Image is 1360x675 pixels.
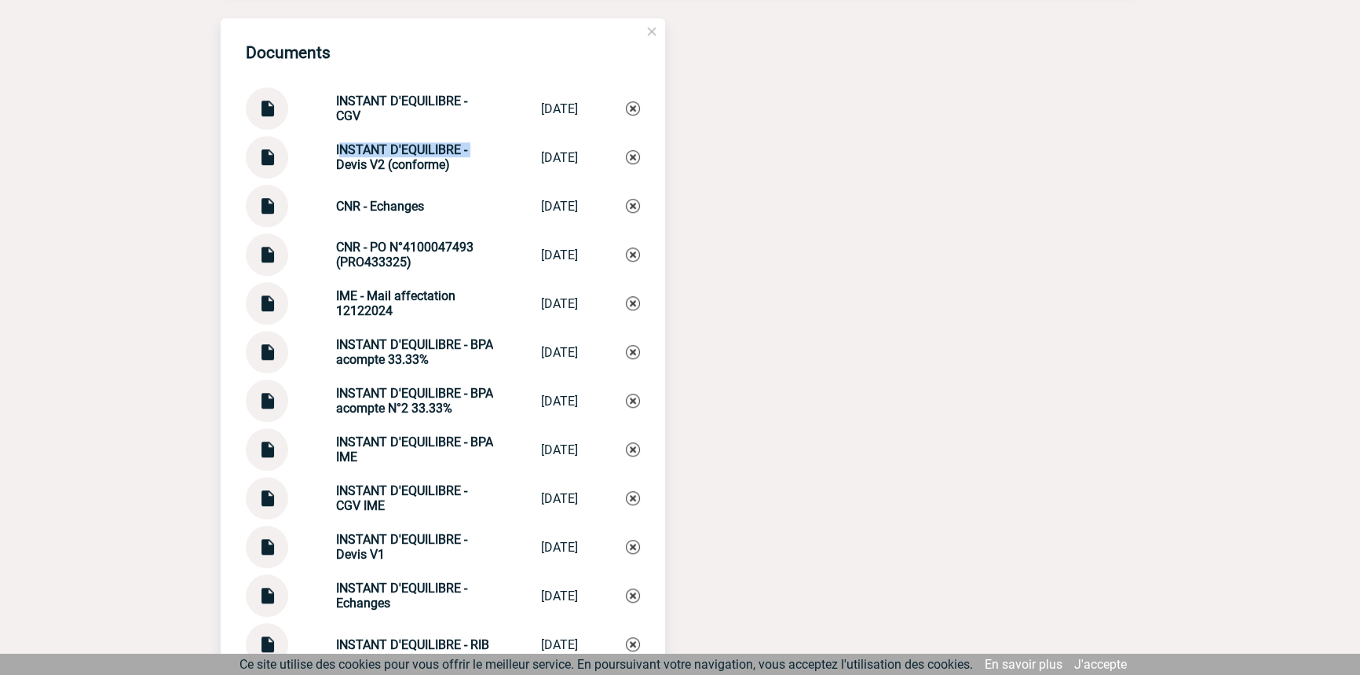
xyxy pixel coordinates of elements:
[336,94,467,123] strong: INSTANT D'EQUILIBRE - CGV
[541,199,578,214] div: [DATE]
[626,491,640,505] img: Supprimer
[336,288,455,318] strong: IME - Mail affectation 12122024
[626,199,640,213] img: Supprimer
[626,589,640,603] img: Supprimer
[336,435,493,464] strong: INSTANT D'EQUILIBRE - BPA IME
[246,43,331,62] h4: Documents
[336,199,424,214] strong: CNR - Echanges
[541,589,578,603] div: [DATE]
[541,394,578,409] div: [DATE]
[626,248,640,262] img: Supprimer
[626,345,640,359] img: Supprimer
[336,637,489,652] strong: INSTANT D'EQUILIBRE - RIB
[541,345,578,360] div: [DATE]
[541,540,578,555] div: [DATE]
[626,101,640,116] img: Supprimer
[336,483,467,513] strong: INSTANT D'EQUILIBRE - CGV IME
[626,296,640,310] img: Supprimer
[336,581,467,611] strong: INSTANT D'EQUILIBRE - Echanges
[1074,657,1127,672] a: J'accepte
[541,150,578,165] div: [DATE]
[336,142,467,172] strong: INSTANT D'EQUILIBRE - Devis V2 (conforme)
[336,532,467,562] strong: INSTANT D'EQUILIBRE - Devis V1
[626,637,640,651] img: Supprimer
[541,491,578,506] div: [DATE]
[541,442,578,457] div: [DATE]
[541,101,578,116] div: [DATE]
[626,442,640,457] img: Supprimer
[626,394,640,408] img: Supprimer
[985,657,1062,672] a: En savoir plus
[541,296,578,311] div: [DATE]
[336,337,493,367] strong: INSTANT D'EQUILIBRE - BPA acompte 33.33%
[645,24,659,39] img: close.png
[239,657,973,672] span: Ce site utilise des cookies pour vous offrir le meilleur service. En poursuivant votre navigation...
[336,386,493,416] strong: INSTANT D'EQUILIBRE - BPA acompte N°2 33.33%
[541,637,578,652] div: [DATE]
[541,248,578,262] div: [DATE]
[336,240,473,270] strong: CNR - PO N°4100047493 (PRO433325)
[626,540,640,554] img: Supprimer
[626,150,640,164] img: Supprimer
